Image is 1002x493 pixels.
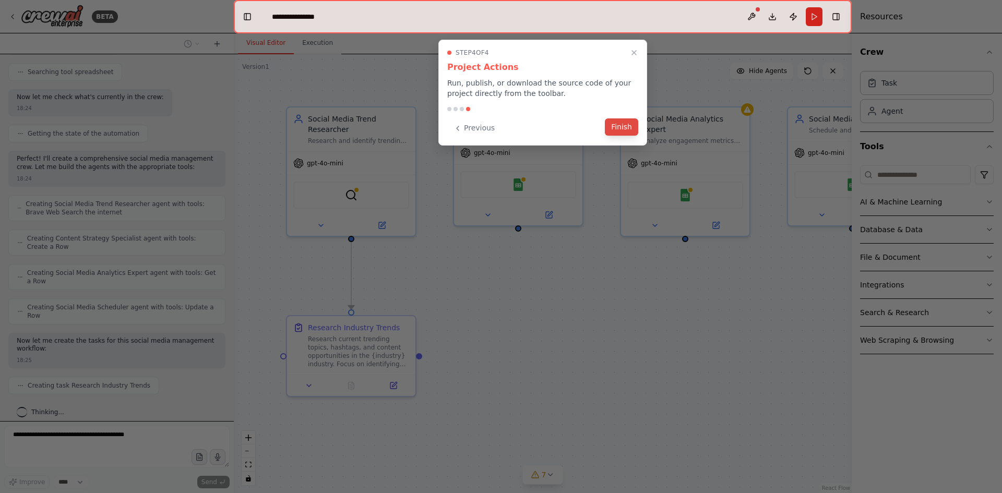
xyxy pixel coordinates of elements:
[628,46,640,59] button: Close walkthrough
[240,9,255,24] button: Hide left sidebar
[605,118,638,136] button: Finish
[447,78,638,99] p: Run, publish, or download the source code of your project directly from the toolbar.
[447,119,501,137] button: Previous
[447,61,638,74] h3: Project Actions
[456,49,489,57] span: Step 4 of 4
